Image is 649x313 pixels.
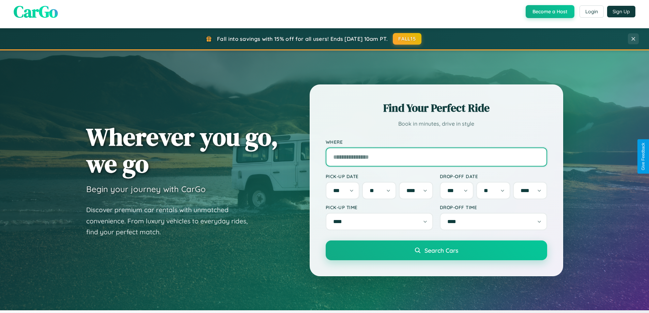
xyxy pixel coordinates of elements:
button: Search Cars [326,240,547,260]
h3: Begin your journey with CarGo [86,184,206,194]
label: Drop-off Time [440,204,547,210]
p: Book in minutes, drive in style [326,119,547,129]
label: Where [326,139,547,145]
button: Sign Up [607,6,635,17]
label: Pick-up Date [326,173,433,179]
button: Login [580,5,604,18]
span: Search Cars [424,247,458,254]
button: FALL15 [393,33,421,45]
label: Pick-up Time [326,204,433,210]
p: Discover premium car rentals with unmatched convenience. From luxury vehicles to everyday rides, ... [86,204,257,238]
label: Drop-off Date [440,173,547,179]
div: Give Feedback [641,143,646,170]
h2: Find Your Perfect Ride [326,100,547,115]
h1: Wherever you go, we go [86,123,278,177]
span: Fall into savings with 15% off for all users! Ends [DATE] 10am PT. [217,35,388,42]
span: CarGo [14,0,58,23]
button: Become a Host [526,5,574,18]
